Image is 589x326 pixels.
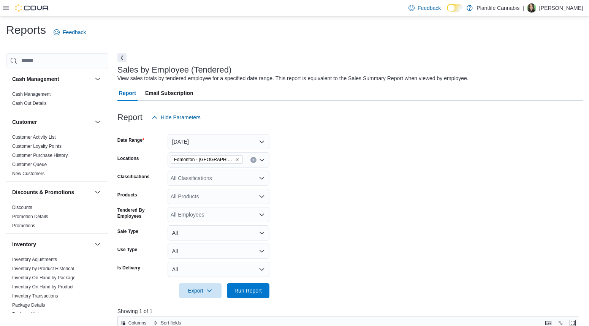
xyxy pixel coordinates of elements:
[12,241,36,248] h3: Inventory
[184,283,217,298] span: Export
[227,283,269,298] button: Run Report
[12,118,92,126] button: Customer
[12,171,44,177] span: New Customers
[235,157,239,162] button: Remove Edmonton - Harvest Pointe from selection in this group
[15,4,49,12] img: Cova
[12,161,47,168] span: Customer Queue
[168,244,269,259] button: All
[259,175,265,181] button: Open list of options
[259,157,265,163] button: Open list of options
[149,110,204,125] button: Hide Parameters
[161,320,181,326] span: Sort fields
[174,156,233,163] span: Edmonton - [GEOGRAPHIC_DATA]
[12,118,37,126] h3: Customer
[12,91,51,97] span: Cash Management
[12,152,68,158] span: Customer Purchase History
[12,284,73,290] a: Inventory On Hand by Product
[6,22,46,38] h1: Reports
[12,101,47,106] a: Cash Out Details
[259,193,265,199] button: Open list of options
[12,256,57,263] span: Inventory Adjustments
[117,53,127,62] button: Next
[12,75,92,83] button: Cash Management
[259,212,265,218] button: Open list of options
[6,203,108,233] div: Discounts & Promotions
[12,171,44,176] a: New Customers
[168,225,269,241] button: All
[12,223,35,228] a: Promotions
[117,174,150,180] label: Classifications
[12,204,32,210] span: Discounts
[447,4,463,12] input: Dark Mode
[12,144,62,149] a: Customer Loyalty Points
[12,153,68,158] a: Customer Purchase History
[12,188,92,196] button: Discounts & Promotions
[117,74,469,82] div: View sales totals by tendered employee for a specified date range. This report is equivalent to t...
[539,3,583,13] p: [PERSON_NAME]
[128,320,146,326] span: Columns
[12,188,74,196] h3: Discounts & Promotions
[12,311,45,317] span: Package History
[117,155,139,161] label: Locations
[117,65,232,74] h3: Sales by Employee (Tendered)
[179,283,222,298] button: Export
[12,293,58,299] span: Inventory Transactions
[145,85,193,101] span: Email Subscription
[161,114,201,121] span: Hide Parameters
[117,228,138,234] label: Sale Type
[12,143,62,149] span: Customer Loyalty Points
[51,25,89,40] a: Feedback
[477,3,519,13] p: Plantlife Cannabis
[527,3,536,13] div: Jade Staines
[12,275,76,280] a: Inventory On Hand by Package
[12,293,58,299] a: Inventory Transactions
[117,247,137,253] label: Use Type
[12,134,56,140] span: Customer Activity List
[405,0,444,16] a: Feedback
[12,92,51,97] a: Cash Management
[6,133,108,181] div: Customer
[117,192,137,198] label: Products
[117,307,584,315] p: Showing 1 of 1
[117,207,165,219] label: Tendered By Employees
[234,287,262,294] span: Run Report
[117,265,140,271] label: Is Delivery
[12,100,47,106] span: Cash Out Details
[119,85,136,101] span: Report
[12,162,47,167] a: Customer Queue
[93,188,102,197] button: Discounts & Promotions
[12,75,59,83] h3: Cash Management
[12,257,57,262] a: Inventory Adjustments
[12,214,48,220] span: Promotion Details
[418,4,441,12] span: Feedback
[117,113,142,122] h3: Report
[93,117,102,127] button: Customer
[168,134,269,149] button: [DATE]
[93,240,102,249] button: Inventory
[171,155,243,164] span: Edmonton - Harvest Pointe
[117,137,144,143] label: Date Range
[12,312,45,317] a: Package History
[12,241,92,248] button: Inventory
[6,90,108,111] div: Cash Management
[12,205,32,210] a: Discounts
[12,302,45,308] span: Package Details
[250,157,256,163] button: Clear input
[12,214,48,219] a: Promotion Details
[12,302,45,308] a: Package Details
[63,28,86,36] span: Feedback
[12,135,56,140] a: Customer Activity List
[522,3,524,13] p: |
[168,262,269,277] button: All
[12,266,74,271] a: Inventory by Product Historical
[93,74,102,84] button: Cash Management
